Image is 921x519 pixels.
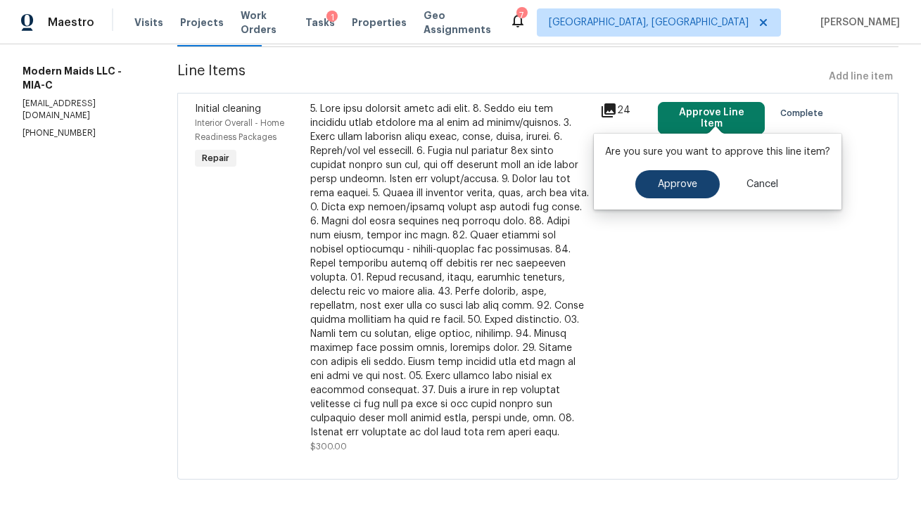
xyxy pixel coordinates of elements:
button: Approve [635,170,720,198]
span: [GEOGRAPHIC_DATA], [GEOGRAPHIC_DATA] [549,15,749,30]
div: 5. Lore ipsu dolorsit ametc adi elit. 8. Seddo eiu tem incididu utlab etdolore ma al enim ad mini... [311,102,592,440]
span: Line Items [177,64,823,90]
p: [PHONE_NUMBER] [23,127,144,139]
span: Complete [780,106,829,120]
span: Tasks [305,18,335,27]
h5: Modern Maids LLC - MIA-C [23,64,144,92]
div: 1 [326,11,338,25]
div: 7 [516,8,526,23]
span: Maestro [48,15,94,30]
span: Projects [180,15,224,30]
span: Work Orders [241,8,288,37]
span: Visits [134,15,163,30]
span: Interior Overall - Home Readiness Packages [195,119,284,141]
div: 24 [600,102,649,119]
p: [EMAIL_ADDRESS][DOMAIN_NAME] [23,98,144,122]
span: [PERSON_NAME] [815,15,900,30]
span: Approve [658,179,697,190]
span: $300.00 [311,442,348,451]
span: Cancel [747,179,778,190]
button: Approve Line Item [658,102,766,134]
span: Repair [196,151,235,165]
p: Are you sure you want to approve this line item? [605,145,830,159]
span: Initial cleaning [195,104,261,114]
button: Cancel [724,170,801,198]
span: Properties [352,15,407,30]
span: Geo Assignments [424,8,493,37]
